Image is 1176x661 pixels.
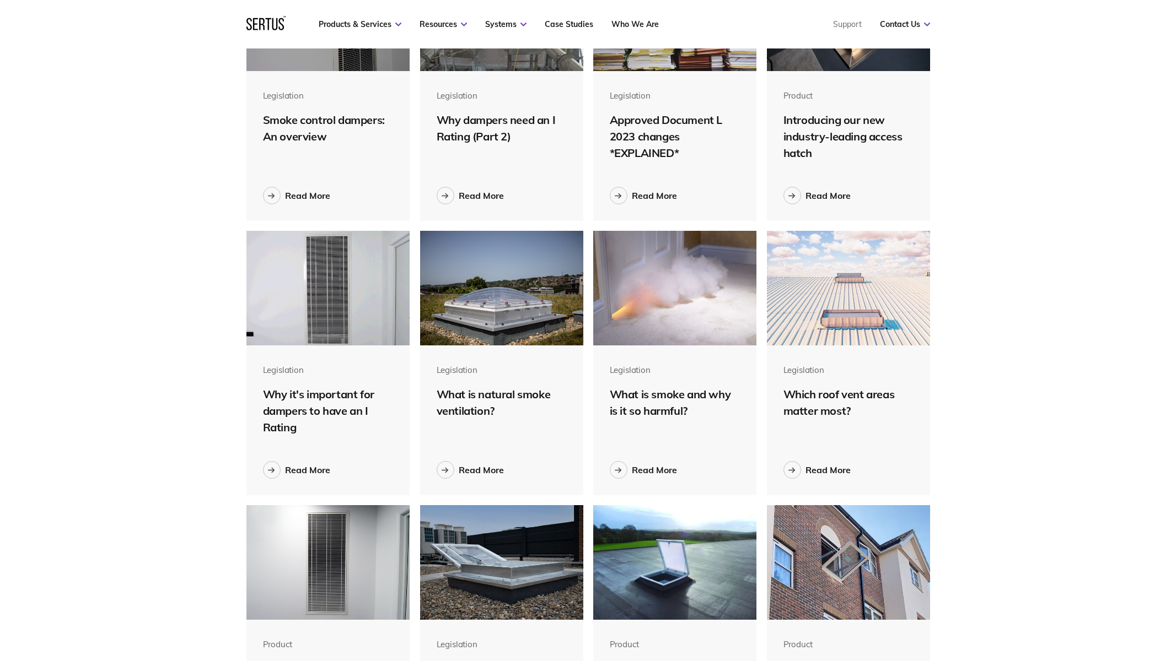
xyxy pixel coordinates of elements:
[783,461,851,479] a: Read More
[485,19,527,29] a: Systems
[806,190,851,201] div: Read More
[437,386,567,419] div: What is natural smoke ventilation?
[610,639,740,649] div: Product
[833,19,862,29] a: Support
[437,461,504,479] a: Read More
[285,190,330,201] div: Read More
[263,187,330,204] a: Read More
[459,464,504,475] div: Read More
[610,187,677,204] a: Read More
[611,19,659,29] a: Who We Are
[880,19,930,29] a: Contact Us
[437,365,567,375] div: Legislation
[263,365,394,375] div: Legislation
[263,90,394,101] div: Legislation
[263,639,394,649] div: Product
[459,190,504,201] div: Read More
[806,464,851,475] div: Read More
[437,639,567,649] div: Legislation
[263,386,394,436] div: Why it's important for dampers to have an I Rating
[610,112,740,161] div: Approved Document L 2023 changes *EXPLAINED*
[632,464,677,475] div: Read More
[437,90,567,101] div: Legislation
[783,386,914,419] div: Which roof vent areas matter most?
[610,90,740,101] div: Legislation
[319,19,401,29] a: Products & Services
[263,112,394,145] div: Smoke control dampers: An overview
[545,19,593,29] a: Case Studies
[610,365,740,375] div: Legislation
[420,19,467,29] a: Resources
[437,112,567,145] div: Why dampers need an I Rating (Part 2)
[610,386,740,419] div: What is smoke and why is it so harmful?
[1121,608,1176,661] iframe: Chat Widget
[783,187,851,204] a: Read More
[783,112,914,161] div: Introducing our new industry-leading access hatch
[783,365,914,375] div: Legislation
[783,90,914,101] div: Product
[437,187,504,204] a: Read More
[632,190,677,201] div: Read More
[783,639,914,649] div: Product
[285,464,330,475] div: Read More
[263,461,330,479] a: Read More
[610,461,677,479] a: Read More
